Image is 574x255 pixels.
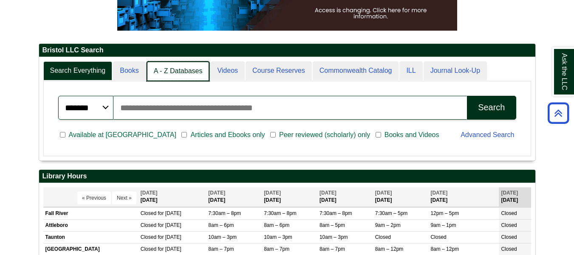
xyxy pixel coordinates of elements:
input: Available at [GEOGRAPHIC_DATA] [60,131,65,139]
a: Commonwealth Catalog [313,61,399,80]
span: Closed [141,234,156,240]
span: 10am – 3pm [264,234,292,240]
span: Closed [141,222,156,228]
span: [DATE] [501,190,518,196]
a: ILL [399,61,422,80]
span: Closed [375,234,391,240]
span: for [DATE] [158,246,181,252]
span: 8am – 7pm [208,246,234,252]
button: Next » [112,192,136,204]
span: Closed [141,210,156,216]
input: Articles and Ebooks only [181,131,187,139]
span: for [DATE] [158,210,181,216]
span: 8am – 12pm [430,246,459,252]
a: Journal Look-Up [424,61,487,80]
h2: Bristol LLC Search [39,44,535,57]
h2: Library Hours [39,170,535,183]
span: Closed [430,234,446,240]
span: Books and Videos [381,130,443,140]
span: 8am – 6pm [208,222,234,228]
span: Peer reviewed (scholarly) only [276,130,373,140]
th: [DATE] [206,187,262,206]
button: Search [467,96,516,120]
span: [DATE] [264,190,281,196]
span: 9am – 1pm [430,222,456,228]
td: Attleboro [43,219,139,231]
span: [DATE] [430,190,447,196]
button: « Previous [77,192,111,204]
span: Closed [501,246,517,252]
span: [DATE] [375,190,392,196]
th: [DATE] [373,187,429,206]
span: 9am – 2pm [375,222,401,228]
span: for [DATE] [158,222,181,228]
span: 8am – 7pm [264,246,289,252]
span: Closed [501,222,517,228]
td: Taunton [43,231,139,243]
span: [DATE] [208,190,225,196]
a: Videos [210,61,245,80]
span: [DATE] [141,190,158,196]
th: [DATE] [317,187,373,206]
span: 8am – 12pm [375,246,404,252]
span: 7:30am – 5pm [375,210,408,216]
th: [DATE] [428,187,499,206]
td: Fall River [43,207,139,219]
span: Articles and Ebooks only [187,130,268,140]
span: 7:30am – 8pm [208,210,241,216]
a: Books [113,61,145,80]
span: 8am – 5pm [320,222,345,228]
a: Advanced Search [461,131,514,138]
a: Search Everything [43,61,113,80]
a: A - Z Databases [147,61,210,81]
span: 8am – 6pm [264,222,289,228]
span: Available at [GEOGRAPHIC_DATA] [65,130,180,140]
span: 7:30am – 8pm [264,210,297,216]
span: 10am – 3pm [320,234,348,240]
span: 12pm – 5pm [430,210,459,216]
span: Closed [501,210,517,216]
a: Back to Top [545,107,572,119]
span: for [DATE] [158,234,181,240]
div: Search [478,103,505,112]
span: Closed [141,246,156,252]
span: 7:30am – 8pm [320,210,352,216]
input: Books and Videos [376,131,381,139]
th: [DATE] [499,187,531,206]
input: Peer reviewed (scholarly) only [270,131,276,139]
a: Course Reserves [246,61,312,80]
span: [DATE] [320,190,336,196]
span: Closed [501,234,517,240]
span: 8am – 7pm [320,246,345,252]
th: [DATE] [139,187,206,206]
span: 10am – 3pm [208,234,237,240]
th: [DATE] [262,187,317,206]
